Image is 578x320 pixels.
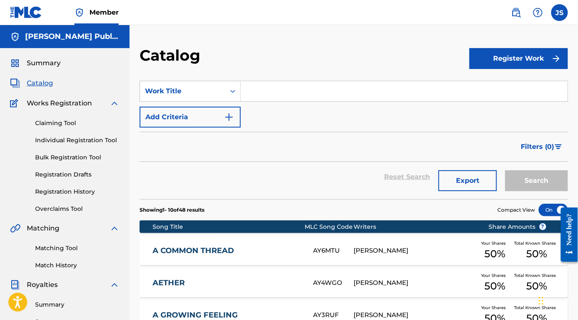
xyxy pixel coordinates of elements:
img: Accounts [10,32,20,42]
span: Your Shares [481,272,509,279]
a: Individual Registration Tool [35,136,120,145]
div: Work Title [145,86,220,96]
img: help [533,8,543,18]
img: Summary [10,58,20,68]
iframe: Resource Center [555,200,578,270]
a: Claiming Tool [35,119,120,128]
img: Royalties [10,280,20,290]
img: Top Rightsholder [74,8,84,18]
img: 9d2ae6d4665cec9f34b9.svg [224,112,234,122]
span: Total Known Shares [514,272,560,279]
img: Catalog [10,78,20,88]
img: search [511,8,521,18]
div: MLC Song Code [305,223,354,231]
span: Royalties [27,280,58,290]
h2: Catalog [140,46,204,65]
img: Matching [10,223,20,233]
img: expand [109,223,120,233]
a: Match History [35,261,120,270]
button: Export [438,170,497,191]
p: Showing 1 - 10 of 48 results [140,206,204,214]
span: Total Known Shares [514,305,560,311]
a: Summary [35,300,120,309]
div: User Menu [551,4,568,21]
span: Your Shares [481,240,509,246]
div: Help [530,4,546,21]
iframe: Chat Widget [536,280,578,320]
span: Share Amounts [489,223,547,231]
a: Overclaims Tool [35,205,120,213]
img: expand [109,280,120,290]
span: Filters ( 0 ) [521,142,555,152]
span: Compact View [497,206,535,214]
button: Filters (0) [516,136,568,157]
form: Search Form [140,81,568,199]
div: AY3RUF [313,310,354,320]
img: MLC Logo [10,6,42,18]
a: Bulk Registration Tool [35,153,120,162]
div: Writers [354,223,476,231]
div: Drag [539,288,544,313]
button: Add Criteria [140,107,241,128]
span: Matching [27,223,59,233]
a: Registration History [35,187,120,196]
span: 50 % [485,246,506,261]
span: ? [540,223,546,230]
span: Works Registration [27,98,92,108]
h5: Jeremy Siegel Publishing [25,32,120,41]
a: Registration Drafts [35,170,120,179]
img: expand [109,98,120,108]
div: AY6MTU [313,246,354,256]
div: [PERSON_NAME] [354,310,476,320]
img: filter [555,144,562,149]
a: CatalogCatalog [10,78,53,88]
img: Works Registration [10,98,21,108]
a: Matching Tool [35,244,120,253]
span: Total Known Shares [514,240,560,246]
div: Song Title [153,223,305,231]
span: Summary [27,58,61,68]
button: Register Work [469,48,568,69]
span: Member [89,8,119,17]
span: 50 % [527,246,547,261]
span: Catalog [27,78,53,88]
a: A COMMON THREAD [153,246,302,256]
a: A GROWING FEELING [153,310,302,320]
img: f7272a7cc735f4ea7f67.svg [551,54,561,64]
div: AY4WGO [313,278,354,288]
span: 50 % [485,279,506,294]
div: [PERSON_NAME] [354,246,476,256]
div: [PERSON_NAME] [354,278,476,288]
a: SummarySummary [10,58,61,68]
a: Public Search [508,4,525,21]
span: Your Shares [481,305,509,311]
a: AETHER [153,278,302,288]
span: 50 % [527,279,547,294]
